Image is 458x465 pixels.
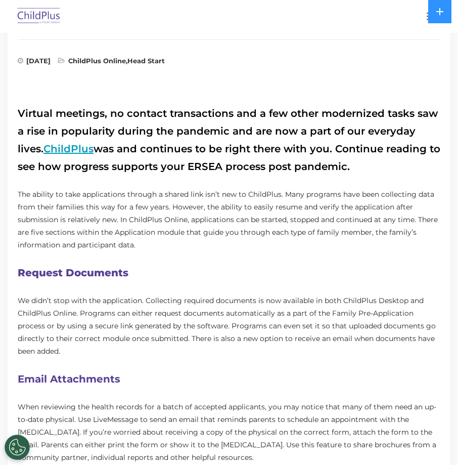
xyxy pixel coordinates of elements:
[293,356,458,465] iframe: Chat Widget
[58,58,165,68] span: ,
[18,58,51,68] span: [DATE]
[18,105,440,176] h2: Virtual meetings, no contact transactions and a few other modernized tasks saw a rise in populari...
[68,57,126,65] a: ChildPlus Online
[18,264,440,282] h2: Request Documents
[18,294,440,358] p: We didn’t stop with the application. Collecting required documents is now available in both Child...
[18,401,440,464] p: When reviewing the health records for a batch of accepted applicants, you may notice that many of...
[43,143,94,155] a: ChildPlus
[127,57,165,65] a: Head Start
[5,435,30,460] button: Cookies Settings
[18,373,120,385] strong: Email Attachments
[18,188,440,251] p: The ability to take applications through a shared link isn’t new to ChildPlus. Many programs have...
[15,5,63,28] img: ChildPlus by Procare Solutions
